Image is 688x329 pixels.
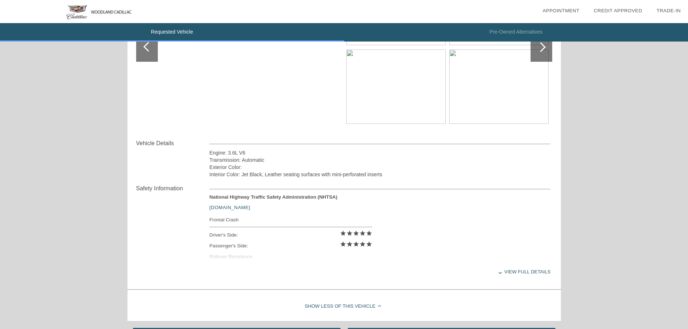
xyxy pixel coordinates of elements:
i: star [359,241,366,247]
i: star [359,230,366,237]
div: View full details [209,263,551,281]
a: Credit Approved [594,8,642,13]
div: Exterior Color: [209,164,551,171]
i: star [353,241,359,247]
i: star [340,241,346,247]
div: Vehicle Details [136,139,209,148]
i: star [366,241,372,247]
div: Driver's Side: [209,230,372,241]
a: [DOMAIN_NAME] [209,205,250,210]
i: star [366,230,372,237]
div: Interior Color: Jet Black, Leather seating surfaces with mini-perforated inserts [209,171,551,178]
div: Show Less of this Vehicle [127,292,561,321]
img: image.gen [346,49,446,124]
i: star [346,230,353,237]
div: Frontal Crash [209,215,372,224]
div: Safety Information [136,184,209,193]
div: Transmission: Automatic [209,156,551,164]
i: star [353,230,359,237]
div: Engine: 3.6L V6 [209,149,551,156]
img: image.gen [449,49,549,124]
div: Passenger's Side: [209,241,372,251]
strong: National Highway Traffic Safety Administration (NHTSA) [209,194,337,200]
a: Trade-In [657,8,681,13]
i: star [340,230,346,237]
i: star [346,241,353,247]
a: Appointment [542,8,579,13]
